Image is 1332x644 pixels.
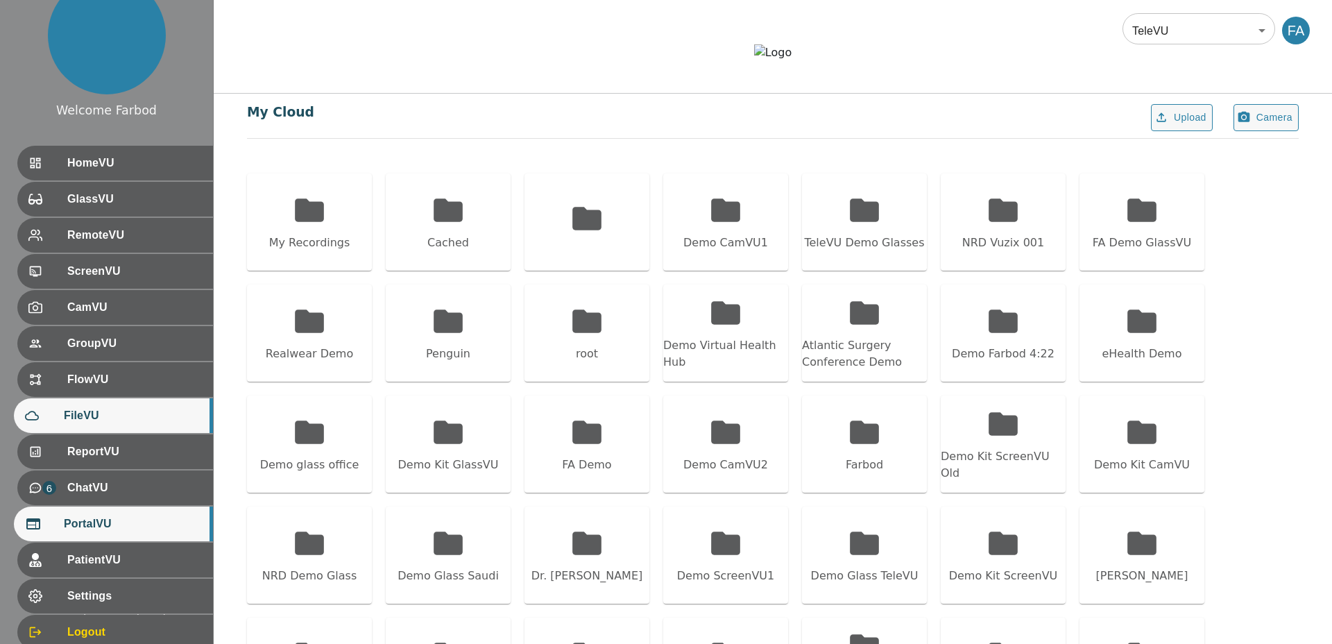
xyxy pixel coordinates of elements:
[17,218,213,253] div: RemoteVU
[427,235,469,251] div: Cached
[811,568,919,584] div: Demo Glass TeleVU
[67,443,202,460] span: ReportVU
[952,346,1054,362] div: Demo Farbod 4:22
[67,480,202,496] span: ChatVU
[663,337,788,371] div: Demo Virtual Health Hub
[260,457,359,473] div: Demo glass office
[266,346,353,362] div: Realwear Demo
[17,146,213,180] div: HomeVU
[42,481,56,495] p: 6
[846,457,883,473] div: Farbod
[941,448,1066,482] div: Demo Kit ScreenVU Old
[14,398,213,433] div: FileVU
[17,326,213,361] div: GroupVU
[426,346,470,362] div: Penguin
[67,371,202,388] span: FlowVU
[67,335,202,352] span: GroupVU
[64,516,202,532] span: PortalVU
[17,290,213,325] div: CamVU
[683,235,768,251] div: Demo CamVU1
[562,457,611,473] div: FA Demo
[262,568,357,584] div: NRD Demo Glass
[802,337,927,371] div: Atlantic Surgery Conference Demo
[17,471,213,505] div: 6ChatVU
[683,457,768,473] div: Demo CamVU2
[67,155,202,171] span: HomeVU
[14,507,213,541] div: PortalVU
[67,227,202,244] span: RemoteVU
[247,103,314,122] div: My Cloud
[67,263,202,280] span: ScreenVU
[754,44,792,61] img: Logo
[1151,104,1213,131] button: Upload
[962,235,1044,251] div: NRD Vuzix 001
[17,543,213,577] div: PatientVU
[1093,235,1191,251] div: FA Demo GlassVU
[398,568,499,584] div: Demo Glass Saudi
[67,552,202,568] span: PatientVU
[531,568,643,584] div: Dr. [PERSON_NAME]
[17,182,213,217] div: GlassVU
[1282,17,1310,44] div: FA
[1094,457,1190,473] div: Demo Kit CamVU
[17,579,213,613] div: Settings
[67,299,202,316] span: CamVU
[576,346,598,362] div: root
[67,624,202,641] span: Logout
[1122,11,1275,50] div: TeleVU
[17,362,213,397] div: FlowVU
[1102,346,1181,362] div: eHealth Demo
[804,235,924,251] div: TeleVU Demo Glasses
[64,407,202,424] span: FileVU
[1096,568,1188,584] div: [PERSON_NAME]
[17,254,213,289] div: ScreenVU
[67,191,202,207] span: GlassVU
[398,457,499,473] div: Demo Kit GlassVU
[677,568,774,584] div: Demo ScreenVU1
[949,568,1058,584] div: Demo Kit ScreenVU
[56,101,157,119] div: Welcome Farbod
[17,434,213,469] div: ReportVU
[269,235,350,251] div: My Recordings
[1233,104,1299,131] button: Camera
[67,588,202,604] span: Settings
